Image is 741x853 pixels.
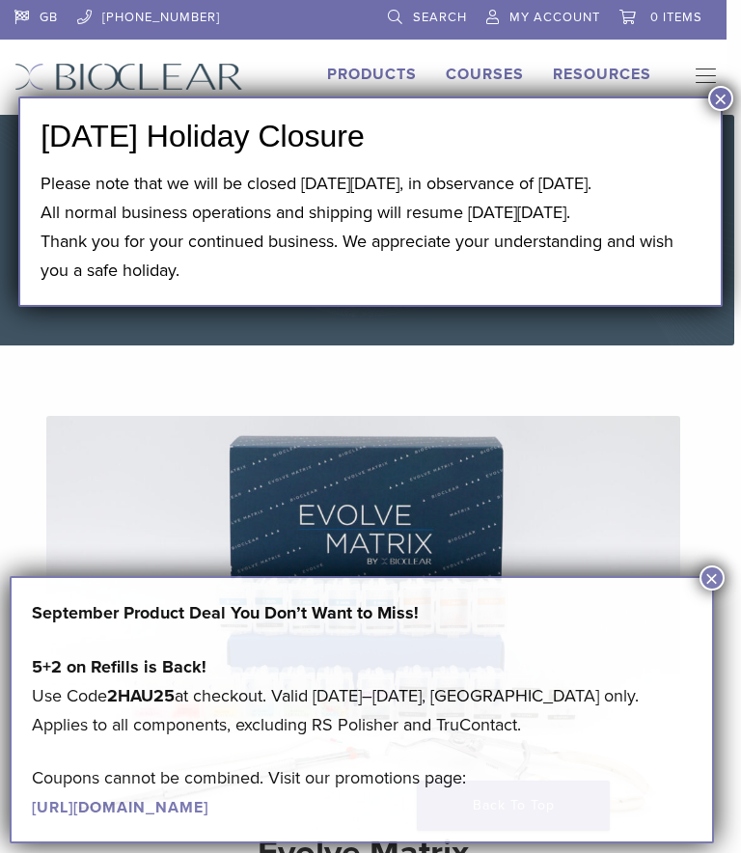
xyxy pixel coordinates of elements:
[509,10,600,25] span: My Account
[650,10,702,25] span: 0 items
[680,63,712,92] nav: Primary Navigation
[413,10,467,25] span: Search
[46,416,680,830] img: Evolve Matrix
[327,65,417,84] a: Products
[14,63,243,91] img: Bioclear
[446,65,524,84] a: Courses
[553,65,651,84] a: Resources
